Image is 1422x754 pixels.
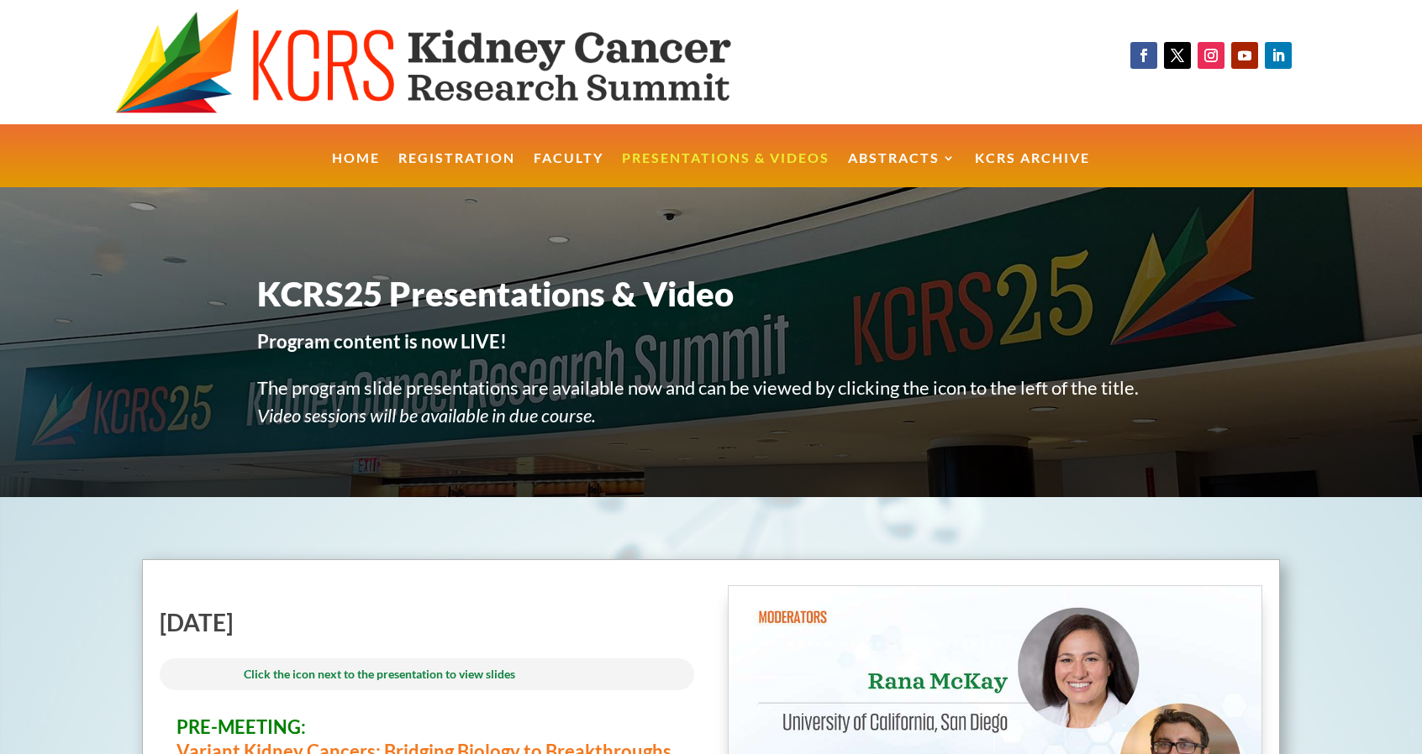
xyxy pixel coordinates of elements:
[257,374,1165,429] p: The program slide presentations are available now and can be viewed by clicking the icon to the l...
[257,330,507,353] strong: Program content is now LIVE!
[1231,42,1258,69] a: Follow on Youtube
[1198,42,1224,69] a: Follow on Instagram
[1265,42,1292,69] a: Follow on LinkedIn
[534,152,603,188] a: Faculty
[257,404,596,427] em: Video sessions will be available in due course.
[332,152,380,188] a: Home
[160,610,694,642] h2: [DATE]
[1130,42,1157,69] a: Follow on Facebook
[848,152,956,188] a: Abstracts
[1164,42,1191,69] a: Follow on X
[975,152,1090,188] a: KCRS Archive
[398,152,515,188] a: Registration
[622,152,829,188] a: Presentations & Videos
[115,8,807,116] img: KCRS generic logo wide
[257,274,734,314] span: KCRS25 Presentations & Video
[176,715,306,738] span: PRE-MEETING:
[244,667,515,681] span: Click the icon next to the presentation to view slides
